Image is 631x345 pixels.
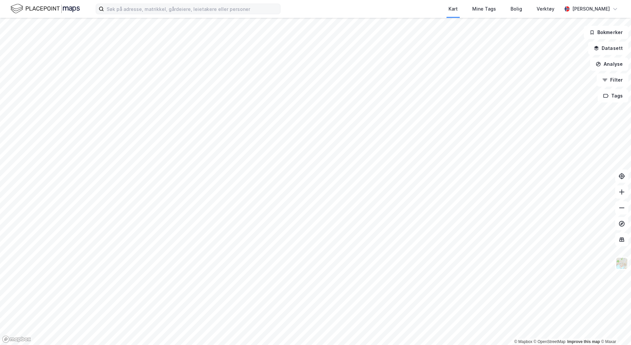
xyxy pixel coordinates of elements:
div: Verktøy [537,5,554,13]
iframe: Chat Widget [598,313,631,345]
a: OpenStreetMap [534,339,566,344]
div: [PERSON_NAME] [572,5,610,13]
img: Z [615,257,628,270]
input: Søk på adresse, matrikkel, gårdeiere, leietakere eller personer [104,4,280,14]
button: Tags [598,89,628,102]
a: Mapbox [514,339,532,344]
button: Datasett [588,42,628,55]
div: Kart [448,5,458,13]
div: Kontrollprogram for chat [598,313,631,345]
a: Mapbox homepage [2,335,31,343]
button: Bokmerker [584,26,628,39]
a: Improve this map [567,339,600,344]
button: Filter [597,73,628,87]
button: Analyse [590,57,628,71]
div: Mine Tags [472,5,496,13]
img: logo.f888ab2527a4732fd821a326f86c7f29.svg [11,3,80,15]
div: Bolig [511,5,522,13]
